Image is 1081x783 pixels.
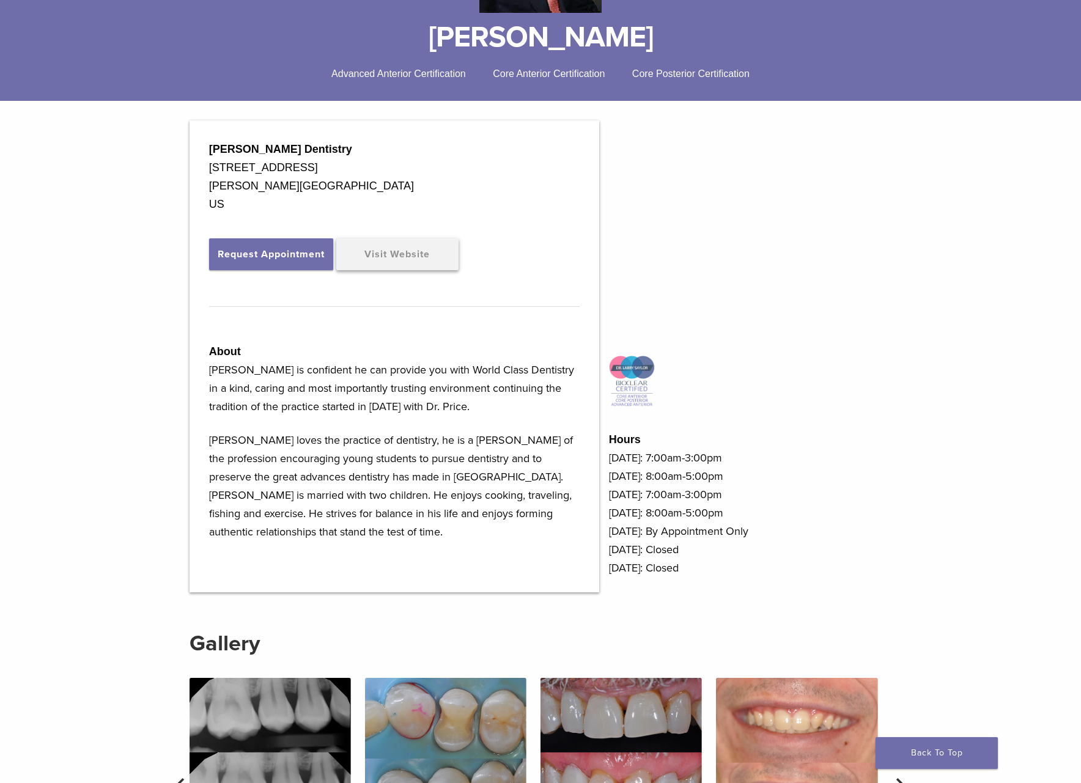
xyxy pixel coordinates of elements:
[190,629,260,658] h2: Gallery
[609,433,641,446] strong: Hours
[209,143,352,155] strong: [PERSON_NAME] Dentistry
[632,68,750,79] span: Core Posterior Certification
[609,355,655,408] img: Icon
[493,68,605,79] span: Core Anterior Certification
[331,68,466,79] span: Advanced Anterior Certification
[209,158,580,177] div: [STREET_ADDRESS]
[209,345,241,358] strong: About
[336,238,459,270] a: Visit Website
[609,449,892,577] p: [DATE]: 7:00am-3:00pm [DATE]: 8:00am-5:00pm [DATE]: 7:00am-3:00pm [DATE]: 8:00am-5:00pm [DATE]: B...
[209,238,333,270] button: Request Appointment
[876,737,998,769] a: Back To Top
[209,361,580,416] p: [PERSON_NAME] is confident he can provide you with World Class Dentistry in a kind, caring and mo...
[109,23,972,52] h1: [PERSON_NAME]
[209,431,580,541] p: [PERSON_NAME] loves the practice of dentistry, he is a [PERSON_NAME] of the profession encouragin...
[209,177,580,213] div: [PERSON_NAME][GEOGRAPHIC_DATA] US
